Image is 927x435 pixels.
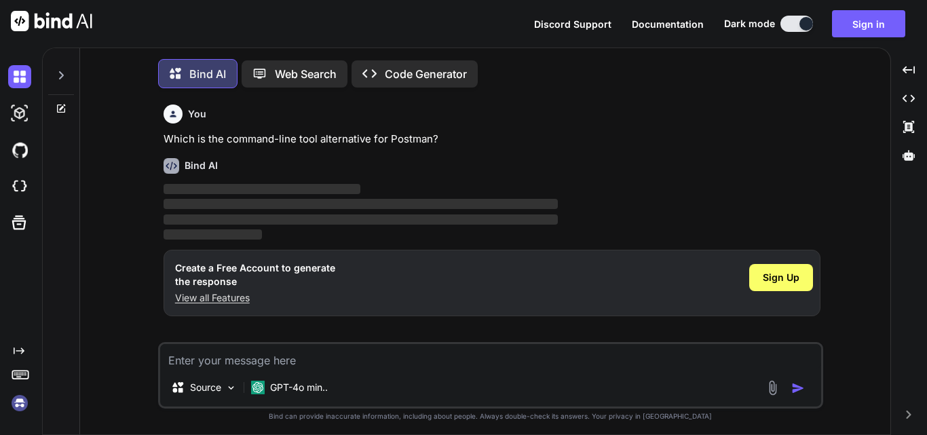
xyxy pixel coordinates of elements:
p: View all Features [175,291,335,305]
span: ‌ [164,229,262,240]
img: icon [791,381,805,395]
img: darkAi-studio [8,102,31,125]
p: Source [190,381,221,394]
span: ‌ [164,199,558,209]
img: Pick Models [225,382,237,394]
img: darkChat [8,65,31,88]
span: ‌ [164,184,360,194]
img: githubDark [8,138,31,162]
button: Documentation [632,17,704,31]
h6: You [188,107,206,121]
p: Code Generator [385,66,467,82]
img: cloudideIcon [8,175,31,198]
p: Bind can provide inaccurate information, including about people. Always double-check its answers.... [158,411,823,421]
span: Documentation [632,18,704,30]
button: Discord Support [534,17,611,31]
h6: Bind AI [185,159,218,172]
p: Web Search [275,66,337,82]
button: Sign in [832,10,905,37]
h1: Create a Free Account to generate the response [175,261,335,288]
img: signin [8,392,31,415]
img: Bind AI [11,11,92,31]
span: Sign Up [763,271,799,284]
img: attachment [765,380,780,396]
p: GPT-4o min.. [270,381,328,394]
span: Discord Support [534,18,611,30]
p: Bind AI [189,66,226,82]
span: ‌ [164,214,558,225]
img: GPT-4o mini [251,381,265,394]
p: Which is the command-line tool alternative for Postman? [164,132,820,147]
span: Dark mode [724,17,775,31]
